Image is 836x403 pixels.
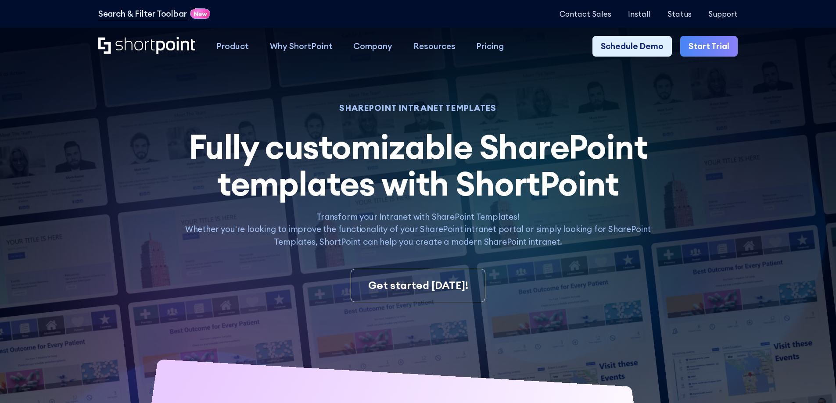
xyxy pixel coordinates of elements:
[259,36,343,57] a: Why ShortPoint
[353,40,392,53] div: Company
[628,10,651,18] a: Install
[351,269,485,302] a: Get started [DATE]!
[98,7,187,20] a: Search & Filter Toolbar
[343,36,403,57] a: Company
[189,125,648,204] span: Fully customizable SharePoint templates with ShortPoint
[206,36,259,57] a: Product
[216,40,249,53] div: Product
[173,210,662,248] p: Transform your Intranet with SharePoint Templates! Whether you're looking to improve the function...
[413,40,456,53] div: Resources
[792,361,836,403] iframe: Chat Widget
[592,36,672,57] a: Schedule Demo
[680,36,738,57] a: Start Trial
[403,36,466,57] a: Resources
[667,10,692,18] a: Status
[476,40,504,53] div: Pricing
[368,278,468,293] div: Get started [DATE]!
[173,104,662,112] h1: SHAREPOINT INTRANET TEMPLATES
[466,36,515,57] a: Pricing
[270,40,333,53] div: Why ShortPoint
[560,10,611,18] a: Contact Sales
[708,10,738,18] a: Support
[98,37,195,55] a: Home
